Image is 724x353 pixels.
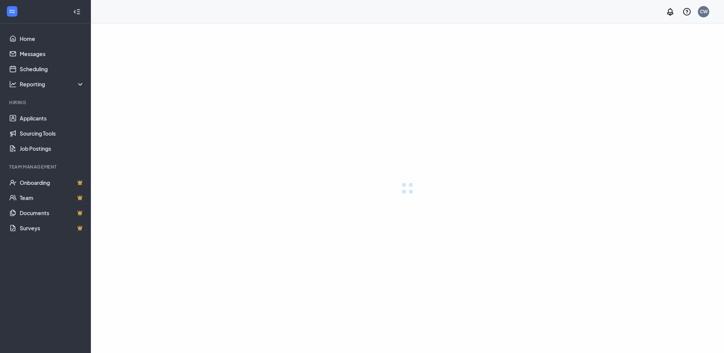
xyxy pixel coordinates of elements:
[20,190,84,205] a: TeamCrown
[20,46,84,61] a: Messages
[20,205,84,220] a: DocumentsCrown
[20,80,85,88] div: Reporting
[20,141,84,156] a: Job Postings
[666,7,675,16] svg: Notifications
[20,220,84,236] a: SurveysCrown
[9,80,17,88] svg: Analysis
[20,175,84,190] a: OnboardingCrown
[20,111,84,126] a: Applicants
[9,99,83,106] div: Hiring
[73,8,81,16] svg: Collapse
[20,61,84,77] a: Scheduling
[682,7,691,16] svg: QuestionInfo
[20,31,84,46] a: Home
[8,8,16,15] svg: WorkstreamLogo
[9,164,83,170] div: Team Management
[20,126,84,141] a: Sourcing Tools
[700,8,708,15] div: CW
